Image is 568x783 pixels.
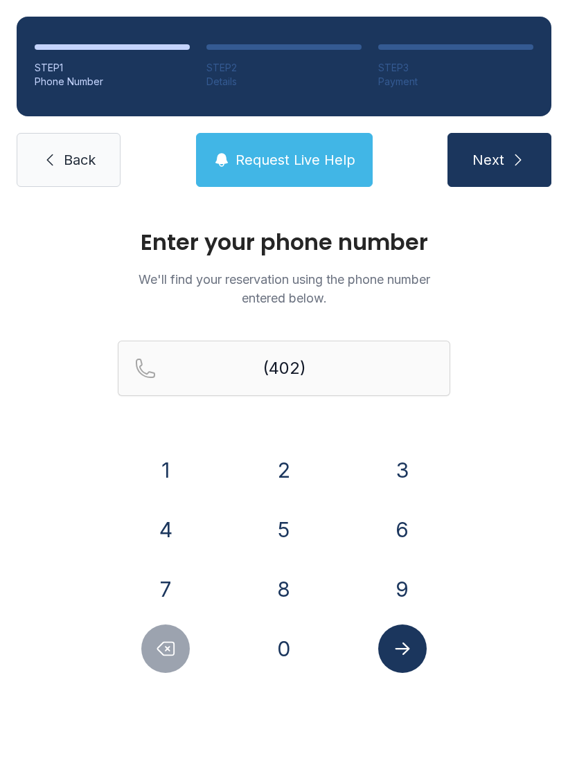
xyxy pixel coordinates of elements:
div: STEP 3 [378,61,533,75]
input: Reservation phone number [118,341,450,396]
span: Next [472,150,504,170]
div: Payment [378,75,533,89]
button: 8 [260,565,308,613]
button: 3 [378,446,427,494]
button: 6 [378,505,427,554]
h1: Enter your phone number [118,231,450,253]
span: Back [64,150,96,170]
div: STEP 1 [35,61,190,75]
button: Delete number [141,624,190,673]
button: 5 [260,505,308,554]
span: Request Live Help [236,150,355,170]
button: 2 [260,446,308,494]
button: 1 [141,446,190,494]
button: 0 [260,624,308,673]
button: 7 [141,565,190,613]
button: 4 [141,505,190,554]
button: Submit lookup form [378,624,427,673]
div: Phone Number [35,75,190,89]
div: STEP 2 [206,61,362,75]
p: We'll find your reservation using the phone number entered below. [118,270,450,307]
button: 9 [378,565,427,613]
div: Details [206,75,362,89]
